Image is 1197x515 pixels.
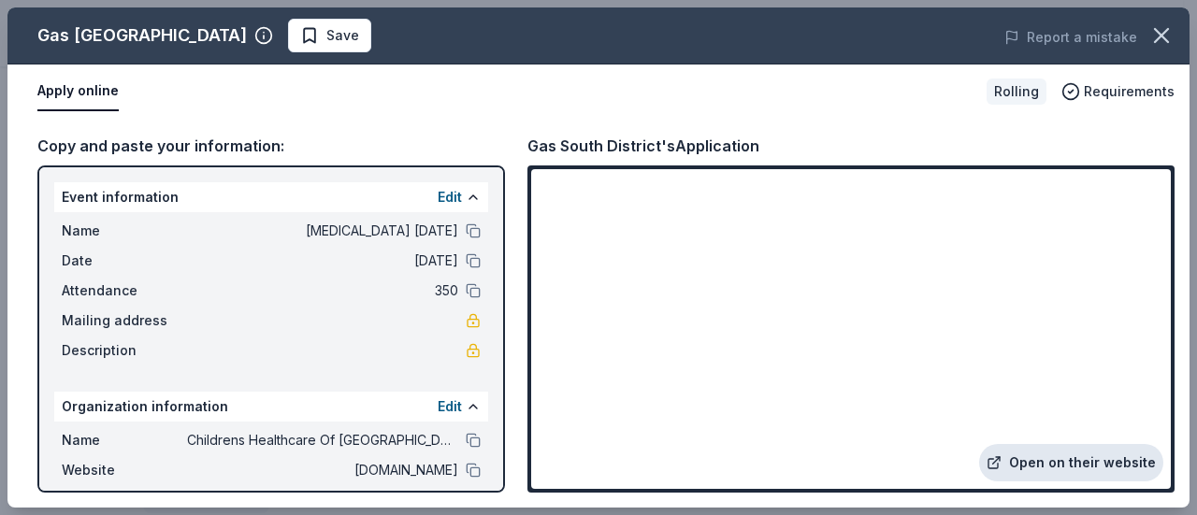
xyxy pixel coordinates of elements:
button: Save [288,19,371,52]
span: Save [326,24,359,47]
span: Mailing address [62,309,187,332]
span: [MEDICAL_DATA] [DATE] [187,220,458,242]
span: EIN [62,489,187,511]
span: [DATE] [187,250,458,272]
button: Edit [438,395,462,418]
a: Open on their website [979,444,1163,481]
button: Report a mistake [1004,26,1137,49]
span: [DOMAIN_NAME] [187,459,458,481]
button: Apply online [37,72,119,111]
span: Description [62,339,187,362]
div: Event information [54,182,488,212]
div: Gas South District's Application [527,134,759,158]
span: [US_EMPLOYER_IDENTIFICATION_NUMBER] [187,489,458,511]
span: Name [62,220,187,242]
div: Copy and paste your information: [37,134,505,158]
button: Edit [438,186,462,208]
span: Requirements [1084,80,1175,103]
div: Organization information [54,392,488,422]
span: Name [62,429,187,451]
span: 350 [187,279,458,302]
div: Rolling [987,79,1046,105]
span: Attendance [62,279,187,302]
span: Date [62,250,187,272]
span: Website [62,459,187,481]
button: Requirements [1061,80,1175,103]
span: Childrens Healthcare Of [GEOGRAPHIC_DATA] [187,429,458,451]
div: Gas [GEOGRAPHIC_DATA] [37,21,247,50]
